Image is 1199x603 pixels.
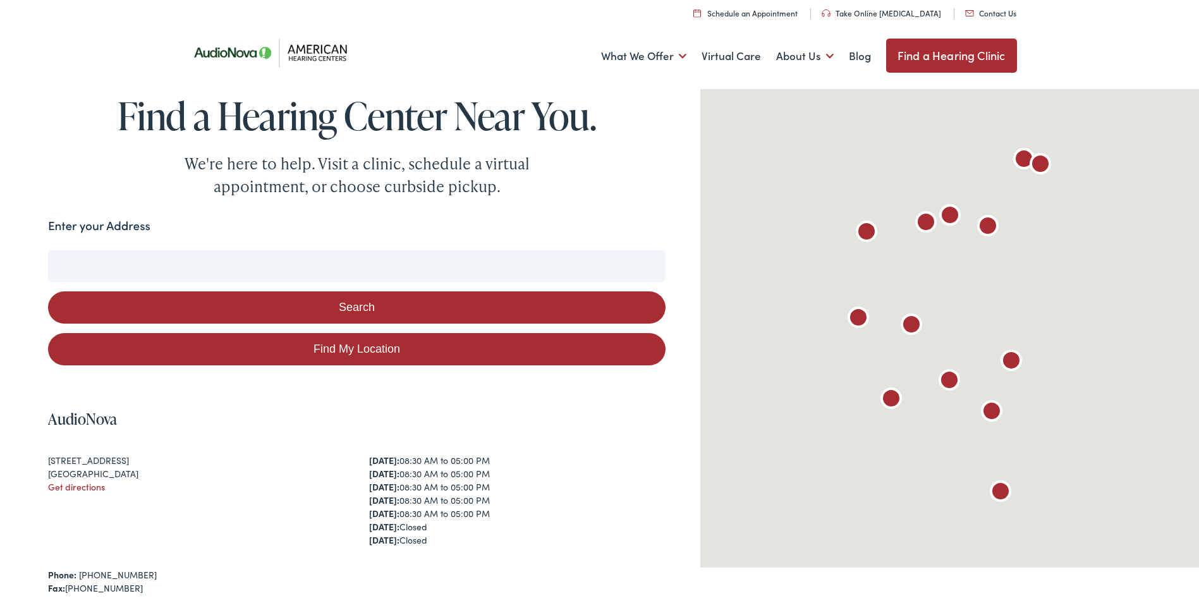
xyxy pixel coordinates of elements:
[601,33,686,80] a: What We Offer
[48,480,105,493] a: Get directions
[996,347,1026,377] div: AudioNova
[48,582,666,595] div: [PHONE_NUMBER]
[48,250,666,282] input: Enter your address or zip code
[693,8,798,18] a: Schedule an Appointment
[48,568,76,581] strong: Phone:
[48,582,65,594] strong: Fax:
[911,209,941,239] div: American Hearing Centers by AudioNova
[369,507,399,520] strong: [DATE]:
[896,311,927,341] div: AudioNova
[702,33,761,80] a: Virtual Care
[776,33,834,80] a: About Us
[48,291,666,324] button: Search
[48,408,117,429] a: AudioNova
[48,217,150,235] label: Enter your Address
[369,480,399,493] strong: [DATE]:
[822,9,831,17] img: utility icon
[822,8,941,18] a: Take Online [MEDICAL_DATA]
[965,8,1016,18] a: Contact Us
[1025,150,1056,181] div: AudioNova
[369,454,399,466] strong: [DATE]:
[876,385,906,415] div: AudioNova
[935,202,965,232] div: AudioNova
[48,333,666,365] a: Find My Location
[48,95,666,137] h1: Find a Hearing Center Near You.
[48,454,344,467] div: [STREET_ADDRESS]
[985,478,1016,508] div: AudioNova
[934,367,965,397] div: AudioNova
[886,39,1017,73] a: Find a Hearing Clinic
[369,520,399,533] strong: [DATE]:
[973,212,1003,243] div: American Hearing Centers by AudioNova
[79,568,157,581] a: [PHONE_NUMBER]
[693,9,701,17] img: utility icon
[369,533,399,546] strong: [DATE]:
[977,398,1007,428] div: AudioNova
[369,454,666,547] div: 08:30 AM to 05:00 PM 08:30 AM to 05:00 PM 08:30 AM to 05:00 PM 08:30 AM to 05:00 PM 08:30 AM to 0...
[965,10,974,16] img: utility icon
[369,494,399,506] strong: [DATE]:
[843,304,873,334] div: AudioNova
[369,467,399,480] strong: [DATE]:
[48,467,344,480] div: [GEOGRAPHIC_DATA]
[849,33,871,80] a: Blog
[851,218,882,248] div: AudioNova
[155,152,559,198] div: We're here to help. Visit a clinic, schedule a virtual appointment, or choose curbside pickup.
[1009,145,1039,176] div: AudioNova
